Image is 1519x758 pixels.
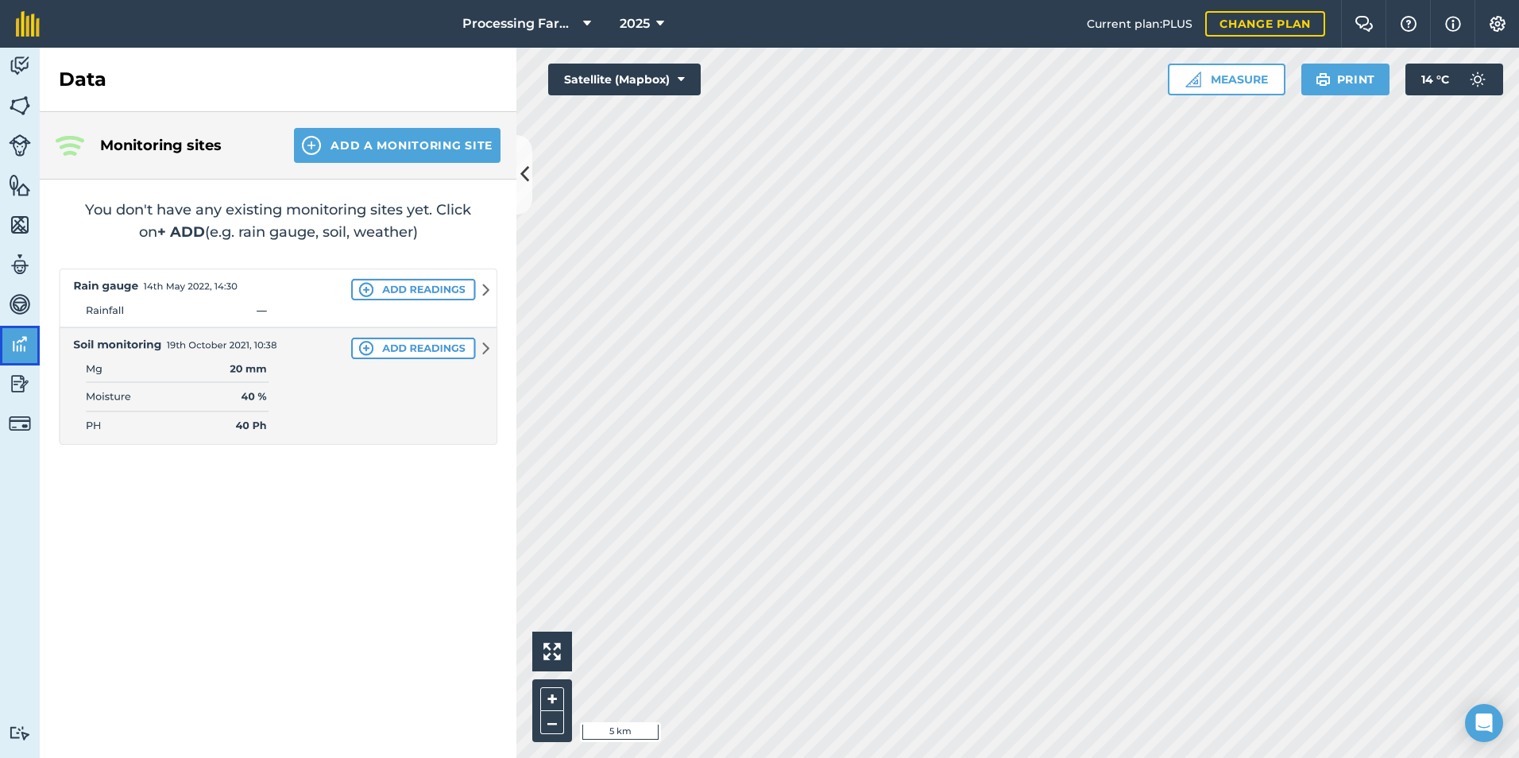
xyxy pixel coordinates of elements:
[540,687,564,711] button: +
[1355,16,1374,32] img: Two speech bubbles overlapping with the left bubble in the forefront
[59,199,497,243] h2: You don't have any existing monitoring sites yet. Click on (e.g. rain gauge, soil, weather)
[157,223,205,241] strong: + ADD
[1185,72,1201,87] img: Ruler icon
[1421,64,1449,95] span: 14 ° C
[294,128,501,163] button: Add a Monitoring Site
[1205,11,1325,37] a: Change plan
[9,372,31,396] img: svg+xml;base64,PD94bWwgdmVyc2lvbj0iMS4wIiBlbmNvZGluZz0idXRmLTgiPz4KPCEtLSBHZW5lcmF0b3I6IEFkb2JlIE...
[56,136,84,156] img: Three radiating wave signals
[9,94,31,118] img: svg+xml;base64,PHN2ZyB4bWxucz0iaHR0cDovL3d3dy53My5vcmcvMjAwMC9zdmciIHdpZHRoPSI1NiIgaGVpZ2h0PSI2MC...
[620,14,650,33] span: 2025
[9,725,31,741] img: svg+xml;base64,PD94bWwgdmVyc2lvbj0iMS4wIiBlbmNvZGluZz0idXRmLTgiPz4KPCEtLSBHZW5lcmF0b3I6IEFkb2JlIE...
[9,332,31,356] img: svg+xml;base64,PD94bWwgdmVyc2lvbj0iMS4wIiBlbmNvZGluZz0idXRmLTgiPz4KPCEtLSBHZW5lcmF0b3I6IEFkb2JlIE...
[9,213,31,237] img: svg+xml;base64,PHN2ZyB4bWxucz0iaHR0cDovL3d3dy53My5vcmcvMjAwMC9zdmciIHdpZHRoPSI1NiIgaGVpZ2h0PSI2MC...
[1087,15,1192,33] span: Current plan : PLUS
[1399,16,1418,32] img: A question mark icon
[9,54,31,78] img: svg+xml;base64,PD94bWwgdmVyc2lvbj0iMS4wIiBlbmNvZGluZz0idXRmLTgiPz4KPCEtLSBHZW5lcmF0b3I6IEFkb2JlIE...
[1488,16,1507,32] img: A cog icon
[1465,704,1503,742] div: Open Intercom Messenger
[548,64,701,95] button: Satellite (Mapbox)
[1316,70,1331,89] img: svg+xml;base64,PHN2ZyB4bWxucz0iaHR0cDovL3d3dy53My5vcmcvMjAwMC9zdmciIHdpZHRoPSIxOSIgaGVpZ2h0PSIyNC...
[543,643,561,660] img: Four arrows, one pointing top left, one top right, one bottom right and the last bottom left
[16,11,40,37] img: fieldmargin Logo
[100,134,269,157] h4: Monitoring sites
[540,711,564,734] button: –
[1168,64,1285,95] button: Measure
[302,136,321,155] img: svg+xml;base64,PHN2ZyB4bWxucz0iaHR0cDovL3d3dy53My5vcmcvMjAwMC9zdmciIHdpZHRoPSIxNCIgaGVpZ2h0PSIyNC...
[1462,64,1494,95] img: svg+xml;base64,PD94bWwgdmVyc2lvbj0iMS4wIiBlbmNvZGluZz0idXRmLTgiPz4KPCEtLSBHZW5lcmF0b3I6IEFkb2JlIE...
[9,134,31,157] img: svg+xml;base64,PD94bWwgdmVyc2lvbj0iMS4wIiBlbmNvZGluZz0idXRmLTgiPz4KPCEtLSBHZW5lcmF0b3I6IEFkb2JlIE...
[1301,64,1390,95] button: Print
[9,412,31,435] img: svg+xml;base64,PD94bWwgdmVyc2lvbj0iMS4wIiBlbmNvZGluZz0idXRmLTgiPz4KPCEtLSBHZW5lcmF0b3I6IEFkb2JlIE...
[9,253,31,277] img: svg+xml;base64,PD94bWwgdmVyc2lvbj0iMS4wIiBlbmNvZGluZz0idXRmLTgiPz4KPCEtLSBHZW5lcmF0b3I6IEFkb2JlIE...
[9,173,31,197] img: svg+xml;base64,PHN2ZyB4bWxucz0iaHR0cDovL3d3dy53My5vcmcvMjAwMC9zdmciIHdpZHRoPSI1NiIgaGVpZ2h0PSI2MC...
[59,67,106,92] h2: Data
[1445,14,1461,33] img: svg+xml;base64,PHN2ZyB4bWxucz0iaHR0cDovL3d3dy53My5vcmcvMjAwMC9zdmciIHdpZHRoPSIxNyIgaGVpZ2h0PSIxNy...
[1405,64,1503,95] button: 14 °C
[462,14,577,33] span: Processing Farms
[9,292,31,316] img: svg+xml;base64,PD94bWwgdmVyc2lvbj0iMS4wIiBlbmNvZGluZz0idXRmLTgiPz4KPCEtLSBHZW5lcmF0b3I6IEFkb2JlIE...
